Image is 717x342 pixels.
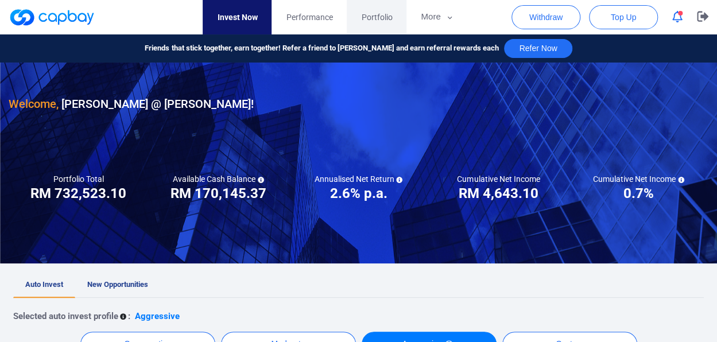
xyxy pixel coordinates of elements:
[623,184,654,203] h3: 0.7%
[53,174,104,184] h5: Portfolio Total
[511,5,580,29] button: Withdraw
[504,39,572,58] button: Refer Now
[330,184,387,203] h3: 2.6% p.a.
[135,309,180,323] p: Aggressive
[361,11,392,24] span: Portfolio
[173,174,264,184] h5: Available Cash Balance
[87,280,148,289] span: New Opportunities
[459,184,538,203] h3: RM 4,643.10
[314,174,402,184] h5: Annualised Net Return
[9,95,254,113] h3: [PERSON_NAME] @ [PERSON_NAME] !
[145,42,498,55] span: Friends that stick together, earn together! Refer a friend to [PERSON_NAME] and earn referral rew...
[170,184,266,203] h3: RM 170,145.37
[611,11,636,23] span: Top Up
[128,309,130,323] p: :
[457,174,540,184] h5: Cumulative Net Income
[30,184,126,203] h3: RM 732,523.10
[286,11,332,24] span: Performance
[589,5,658,29] button: Top Up
[13,309,118,323] p: Selected auto invest profile
[9,97,59,111] span: Welcome,
[593,174,684,184] h5: Cumulative Net Income
[25,280,63,289] span: Auto Invest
